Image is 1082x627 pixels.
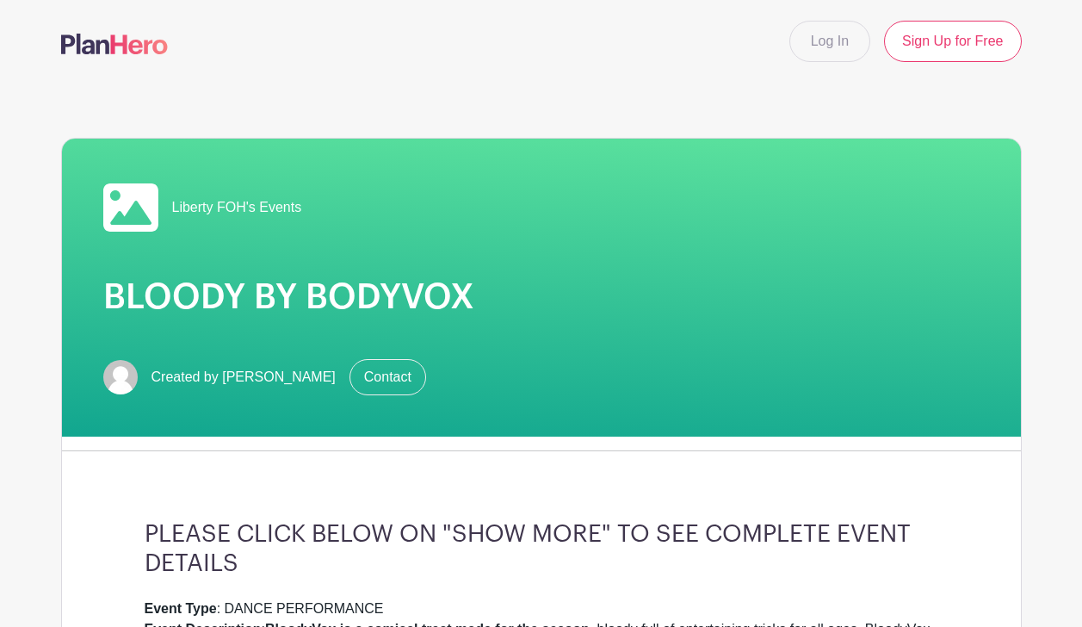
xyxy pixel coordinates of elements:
[789,21,870,62] a: Log In
[145,520,938,578] h3: PLEASE CLICK BELOW ON "SHOW MORE" TO SEE COMPLETE EVENT DETAILS
[151,367,336,388] span: Created by [PERSON_NAME]
[349,359,426,395] a: Contact
[145,601,217,616] strong: Event Type
[103,276,980,318] h1: BLOODY BY BODYVOX
[172,197,302,218] span: Liberty FOH's Events
[61,34,168,54] img: logo-507f7623f17ff9eddc593b1ce0a138ce2505c220e1c5a4e2b4648c50719b7d32.svg
[103,360,138,394] img: default-ce2991bfa6775e67f084385cd625a349d9dcbb7a52a09fb2fda1e96e2d18dcdb.png
[884,21,1021,62] a: Sign Up for Free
